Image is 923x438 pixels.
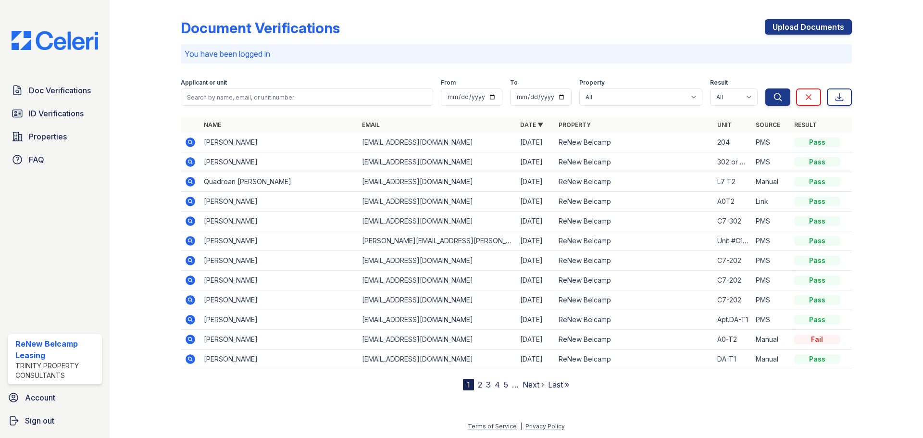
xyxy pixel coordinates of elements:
td: ReNew Belcamp [555,152,713,172]
td: PMS [752,271,790,290]
div: Pass [794,275,840,285]
td: A0T2 [713,192,752,212]
td: PMS [752,231,790,251]
td: PMS [752,290,790,310]
label: From [441,79,456,87]
label: Result [710,79,728,87]
td: 204 [713,133,752,152]
td: C7-202 [713,271,752,290]
td: ReNew Belcamp [555,251,713,271]
a: Terms of Service [468,423,517,430]
div: Pass [794,354,840,364]
td: [PERSON_NAME] [200,290,358,310]
a: Account [4,388,106,407]
div: Pass [794,236,840,246]
td: [EMAIL_ADDRESS][DOMAIN_NAME] [358,290,516,310]
td: ReNew Belcamp [555,350,713,369]
div: Pass [794,157,840,167]
a: 3 [486,380,491,389]
td: C7-302 [713,212,752,231]
a: Result [794,121,817,128]
td: ReNew Belcamp [555,133,713,152]
div: ReNew Belcamp Leasing [15,338,98,361]
td: ReNew Belcamp [555,290,713,310]
div: Pass [794,256,840,265]
a: Sign out [4,411,106,430]
td: [DATE] [516,152,555,172]
td: ReNew Belcamp [555,271,713,290]
td: ReNew Belcamp [555,330,713,350]
a: 4 [495,380,500,389]
input: Search by name, email, or unit number [181,88,433,106]
a: 5 [504,380,508,389]
iframe: chat widget [883,400,913,428]
a: Name [204,121,221,128]
label: Applicant or unit [181,79,227,87]
a: Property [559,121,591,128]
div: Fail [794,335,840,344]
a: FAQ [8,150,102,169]
span: ID Verifications [29,108,84,119]
td: [PERSON_NAME] [200,310,358,330]
td: Unit #C1-304 [713,231,752,251]
td: [EMAIL_ADDRESS][DOMAIN_NAME] [358,251,516,271]
a: Source [756,121,780,128]
td: [DATE] [516,192,555,212]
td: [EMAIL_ADDRESS][DOMAIN_NAME] [358,350,516,369]
div: Trinity Property Consultants [15,361,98,380]
td: [DATE] [516,271,555,290]
td: Link [752,192,790,212]
td: ReNew Belcamp [555,310,713,330]
img: CE_Logo_Blue-a8612792a0a2168367f1c8372b55b34899dd931a85d93a1a3d3e32e68fde9ad4.png [4,31,106,50]
td: [DATE] [516,330,555,350]
td: C7-202 [713,251,752,271]
td: Manual [752,330,790,350]
td: [PERSON_NAME] [200,152,358,172]
td: [DATE] [516,290,555,310]
td: [EMAIL_ADDRESS][DOMAIN_NAME] [358,133,516,152]
td: [DATE] [516,310,555,330]
td: PMS [752,133,790,152]
td: [PERSON_NAME] [200,271,358,290]
div: Pass [794,197,840,206]
div: Pass [794,138,840,147]
td: PMS [752,212,790,231]
div: | [520,423,522,430]
p: You have been logged in [185,48,848,60]
div: Pass [794,315,840,325]
td: L7 T2 [713,172,752,192]
td: ReNew Belcamp [555,212,713,231]
td: [PERSON_NAME] [200,231,358,251]
span: Sign out [25,415,54,426]
td: [DATE] [516,251,555,271]
td: Quadrean [PERSON_NAME] [200,172,358,192]
div: Document Verifications [181,19,340,37]
td: PMS [752,152,790,172]
a: Email [362,121,380,128]
td: [DATE] [516,133,555,152]
a: Privacy Policy [525,423,565,430]
label: To [510,79,518,87]
td: [PERSON_NAME] [200,212,358,231]
td: [PERSON_NAME] [200,251,358,271]
td: [DATE] [516,212,555,231]
td: 302 or 303 dont remember [713,152,752,172]
a: Unit [717,121,732,128]
td: [EMAIL_ADDRESS][DOMAIN_NAME] [358,310,516,330]
td: [EMAIL_ADDRESS][DOMAIN_NAME] [358,212,516,231]
td: [EMAIL_ADDRESS][DOMAIN_NAME] [358,192,516,212]
a: Date ▼ [520,121,543,128]
a: Doc Verifications [8,81,102,100]
a: 2 [478,380,482,389]
td: PMS [752,251,790,271]
a: ID Verifications [8,104,102,123]
td: [DATE] [516,172,555,192]
a: Upload Documents [765,19,852,35]
td: [EMAIL_ADDRESS][DOMAIN_NAME] [358,271,516,290]
td: ReNew Belcamp [555,172,713,192]
td: ReNew Belcamp [555,192,713,212]
td: DA-T1 [713,350,752,369]
td: Apt.DA-T1 [713,310,752,330]
td: Manual [752,172,790,192]
div: 1 [463,379,474,390]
